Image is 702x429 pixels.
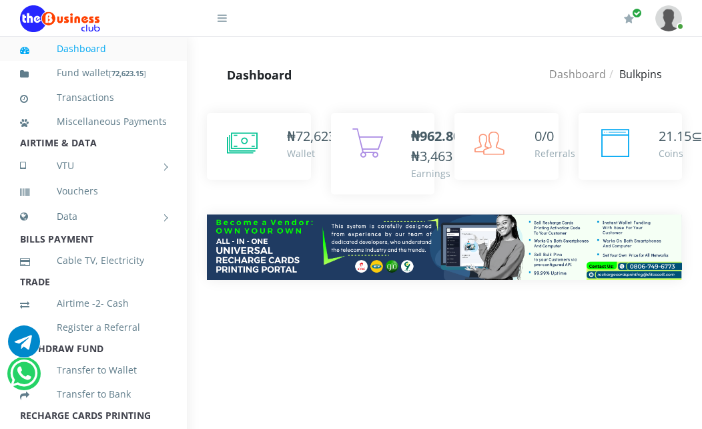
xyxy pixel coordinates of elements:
[535,127,554,145] span: 0/0
[296,127,336,145] span: 72,623
[632,8,642,18] span: Renew/Upgrade Subscription
[20,5,100,32] img: Logo
[20,149,167,182] a: VTU
[20,288,167,319] a: Airtime -2- Cash
[606,66,662,82] li: Bulkpins
[20,245,167,276] a: Cable TV, Electricity
[20,106,167,137] a: Miscellaneous Payments
[20,82,167,113] a: Transactions
[549,67,606,82] a: Dashboard
[655,5,682,31] img: User
[624,13,634,24] i: Renew/Upgrade Subscription
[287,146,336,160] div: Wallet
[535,146,575,160] div: Referrals
[20,57,167,89] a: Fund wallet[72,623.15]
[331,113,435,194] a: ₦962.80/₦3,463 Earnings
[659,127,691,145] span: 21.15
[454,113,559,180] a: 0/0 Referrals
[20,355,167,386] a: Transfer to Wallet
[287,126,336,146] div: ₦
[20,200,167,233] a: Data
[20,379,167,410] a: Transfer to Bank
[207,214,682,280] img: multitenant_rcp.png
[10,368,37,390] a: Chat for support
[111,68,143,78] b: 72,623.15
[20,312,167,343] a: Register a Referral
[20,33,167,64] a: Dashboard
[411,127,460,145] b: ₦962.80
[20,176,167,206] a: Vouchers
[8,335,40,357] a: Chat for support
[227,67,292,83] strong: Dashboard
[109,68,146,78] small: [ ]
[411,127,465,165] span: /₦3,463
[207,113,311,180] a: ₦72,623 Wallet
[411,166,465,180] div: Earnings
